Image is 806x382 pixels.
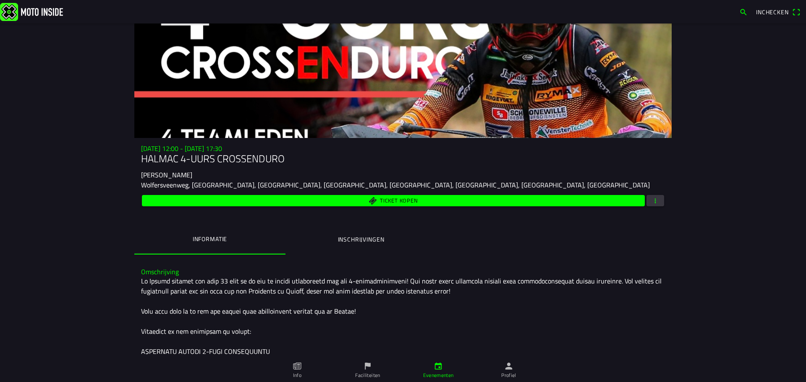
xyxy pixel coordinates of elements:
ion-label: Faciliteiten [355,372,380,379]
ion-label: Profiel [501,372,516,379]
span: Inchecken [756,8,789,16]
ion-label: Info [293,372,301,379]
ion-icon: person [504,361,513,371]
h3: Omschrijving [141,268,665,276]
ion-icon: flag [363,361,372,371]
ion-label: Inschrijvingen [338,235,385,244]
h3: [DATE] 12:00 - [DATE] 17:30 [141,145,665,153]
ion-label: Informatie [193,234,227,244]
ion-icon: paper [293,361,302,371]
ion-icon: calendar [434,361,443,371]
h1: HALMAC 4-UURS CROSSENDURO [141,153,665,165]
ion-text: [PERSON_NAME] [141,170,192,180]
ion-label: Evenementen [423,372,454,379]
a: search [735,5,752,19]
span: Ticket kopen [380,198,418,203]
ion-text: Wolfersveenweg, [GEOGRAPHIC_DATA], [GEOGRAPHIC_DATA], [GEOGRAPHIC_DATA], [GEOGRAPHIC_DATA], [GEOG... [141,180,650,190]
a: Incheckenqr scanner [752,5,804,19]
